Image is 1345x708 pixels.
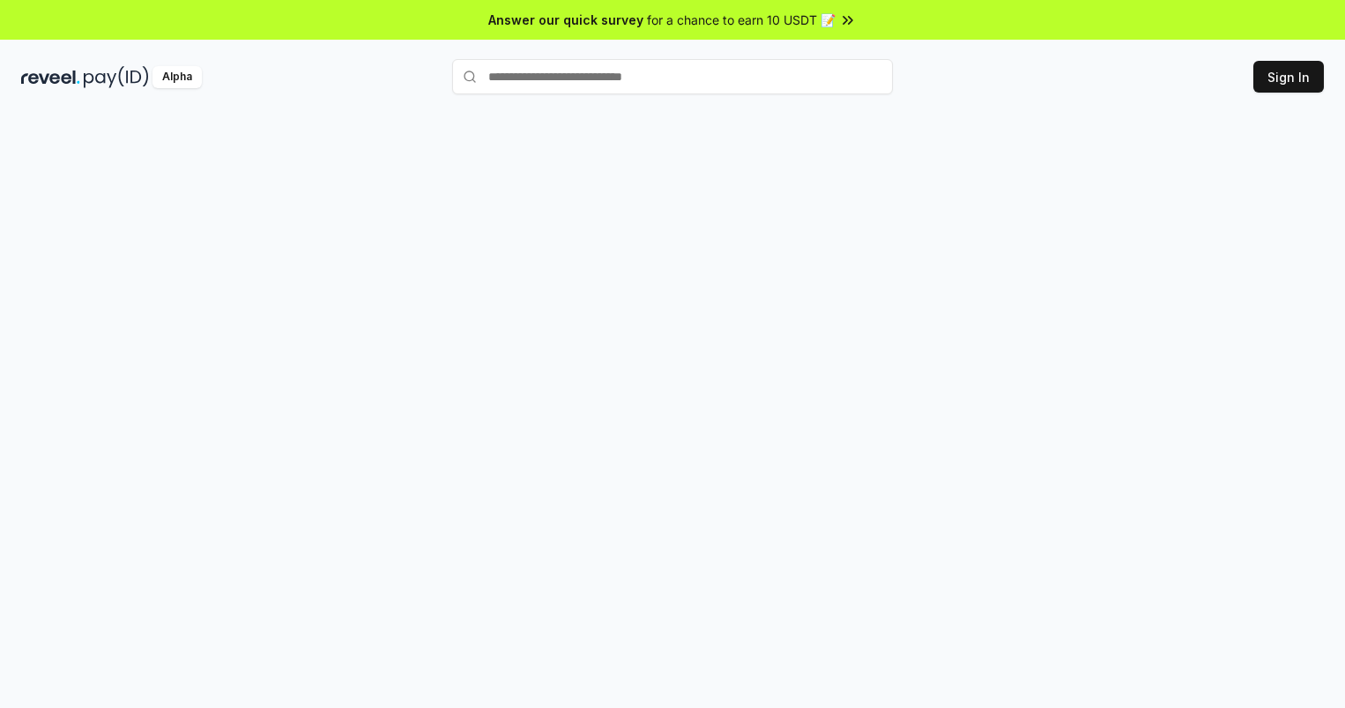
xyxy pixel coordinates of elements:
span: for a chance to earn 10 USDT 📝 [647,11,836,29]
span: Answer our quick survey [488,11,643,29]
div: Alpha [152,66,202,88]
button: Sign In [1253,61,1324,93]
img: pay_id [84,66,149,88]
img: reveel_dark [21,66,80,88]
